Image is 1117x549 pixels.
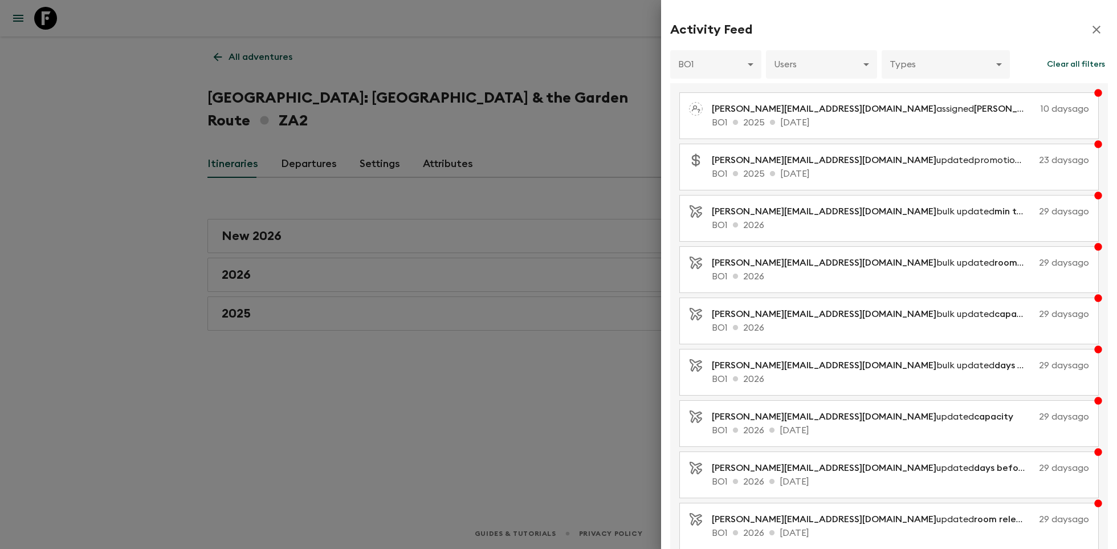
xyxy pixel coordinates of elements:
[712,307,1034,321] p: bulk updated
[670,22,752,37] h2: Activity Feed
[1041,102,1089,116] p: 10 days ago
[1044,50,1108,79] button: Clear all filters
[974,515,1054,524] span: room release days
[712,256,1034,270] p: bulk updated
[994,207,1071,216] span: min to guarantee
[712,513,1034,526] p: updated
[712,463,936,473] span: [PERSON_NAME][EMAIL_ADDRESS][DOMAIN_NAME]
[882,48,1010,80] div: Types
[712,153,1034,167] p: updated promotional discounts
[712,475,1089,489] p: BO1 2026 [DATE]
[670,48,761,80] div: BO1
[994,310,1034,319] span: capacity
[1039,153,1089,167] p: 23 days ago
[712,410,1022,424] p: updated
[712,424,1089,437] p: BO1 2026 [DATE]
[712,156,936,165] span: [PERSON_NAME][EMAIL_ADDRESS][DOMAIN_NAME]
[1039,256,1089,270] p: 29 days ago
[712,321,1089,335] p: BO1 2026
[712,102,1036,116] p: assigned as a pack leader
[712,461,1034,475] p: updated
[712,412,936,421] span: [PERSON_NAME][EMAIL_ADDRESS][DOMAIN_NAME]
[766,48,877,80] div: Users
[1039,359,1089,372] p: 29 days ago
[712,167,1089,181] p: BO1 2025 [DATE]
[712,361,936,370] span: [PERSON_NAME][EMAIL_ADDRESS][DOMAIN_NAME]
[712,270,1089,283] p: BO1 2026
[712,359,1034,372] p: bulk updated
[712,116,1089,129] p: BO1 2025 [DATE]
[712,258,936,267] span: [PERSON_NAME][EMAIL_ADDRESS][DOMAIN_NAME]
[1039,307,1089,321] p: 29 days ago
[974,463,1104,473] span: days before departure for EB
[994,258,1075,267] span: room release days
[974,412,1013,421] span: capacity
[1039,205,1089,218] p: 29 days ago
[712,515,936,524] span: [PERSON_NAME][EMAIL_ADDRESS][DOMAIN_NAME]
[712,104,936,113] span: [PERSON_NAME][EMAIL_ADDRESS][DOMAIN_NAME]
[712,207,936,216] span: [PERSON_NAME][EMAIL_ADDRESS][DOMAIN_NAME]
[1027,410,1089,424] p: 29 days ago
[1039,461,1089,475] p: 29 days ago
[712,372,1089,386] p: BO1 2026
[712,218,1089,232] p: BO1 2026
[712,310,936,319] span: [PERSON_NAME][EMAIL_ADDRESS][DOMAIN_NAME]
[712,205,1034,218] p: bulk updated
[712,526,1089,540] p: BO1 2026 [DATE]
[1039,513,1089,526] p: 29 days ago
